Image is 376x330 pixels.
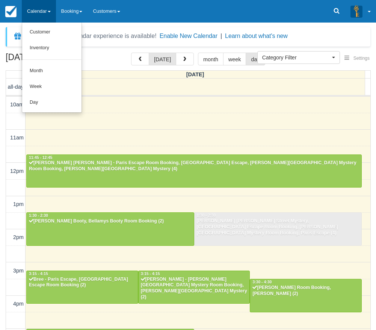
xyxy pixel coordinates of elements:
[250,279,362,312] a: 3:30 - 4:30[PERSON_NAME] Room Booking, [PERSON_NAME] (2)
[22,79,82,95] a: Week
[29,218,192,224] div: [PERSON_NAME] Booty, Bellamys Booty Room Booking (2)
[198,53,223,65] button: month
[22,63,82,79] a: Month
[8,84,24,90] span: all-day
[252,285,359,297] div: [PERSON_NAME] Room Booking, [PERSON_NAME] (2)
[22,95,82,111] a: Day
[26,154,362,188] a: 11:45 - 12:45[PERSON_NAME] [PERSON_NAME] - Paris Escape Room Booking, [GEOGRAPHIC_DATA] Escape, [...
[29,213,48,218] span: 1:30 - 2:30
[29,156,52,160] span: 11:45 - 12:45
[350,5,362,17] img: A3
[138,271,250,304] a: 3:15 - 4:15[PERSON_NAME] - [PERSON_NAME][GEOGRAPHIC_DATA] Mystery Room Booking, [PERSON_NAME][GEO...
[13,301,24,307] span: 4pm
[160,32,217,40] button: Enable New Calendar
[10,135,24,141] span: 11am
[25,32,157,41] div: A new Booking Calendar experience is available!
[196,218,360,236] div: [PERSON_NAME] [PERSON_NAME] Street Mystery, [GEOGRAPHIC_DATA] Escape Room Booking, [PERSON_NAME][...
[10,101,24,107] span: 10am
[13,268,24,274] span: 3pm
[13,234,24,240] span: 2pm
[5,6,17,17] img: checkfront-main-nav-mini-logo.png
[141,272,160,276] span: 3:15 - 4:15
[197,213,216,218] span: 1:30 - 2:30
[220,33,222,39] span: |
[246,53,265,65] button: day
[186,71,204,77] span: [DATE]
[13,201,24,207] span: 1pm
[252,280,272,284] span: 3:30 - 4:30
[29,160,359,172] div: [PERSON_NAME] [PERSON_NAME] - Paris Escape Room Booking, [GEOGRAPHIC_DATA] Escape, [PERSON_NAME][...
[223,53,246,65] button: week
[194,212,362,245] a: 1:30 - 2:30[PERSON_NAME] [PERSON_NAME] Street Mystery, [GEOGRAPHIC_DATA] Escape Room Booking, [PE...
[149,53,176,65] button: [DATE]
[26,212,194,245] a: 1:30 - 2:30[PERSON_NAME] Booty, Bellamys Booty Room Booking (2)
[257,51,340,64] button: Category Filter
[29,272,48,276] span: 3:15 - 4:15
[340,53,374,64] button: Settings
[225,33,288,39] a: Learn about what's new
[22,23,82,113] ul: Calendar
[262,54,330,61] span: Category Filter
[6,53,101,67] h2: [DATE]
[10,168,24,174] span: 12pm
[29,277,136,289] div: Bree - Paris Escape, [GEOGRAPHIC_DATA] Escape Room Booking (2)
[140,277,248,301] div: [PERSON_NAME] - [PERSON_NAME][GEOGRAPHIC_DATA] Mystery Room Booking, [PERSON_NAME][GEOGRAPHIC_DAT...
[22,40,82,56] a: Inventory
[26,271,138,304] a: 3:15 - 4:15Bree - Paris Escape, [GEOGRAPHIC_DATA] Escape Room Booking (2)
[353,56,370,61] span: Settings
[22,24,82,40] a: Customer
